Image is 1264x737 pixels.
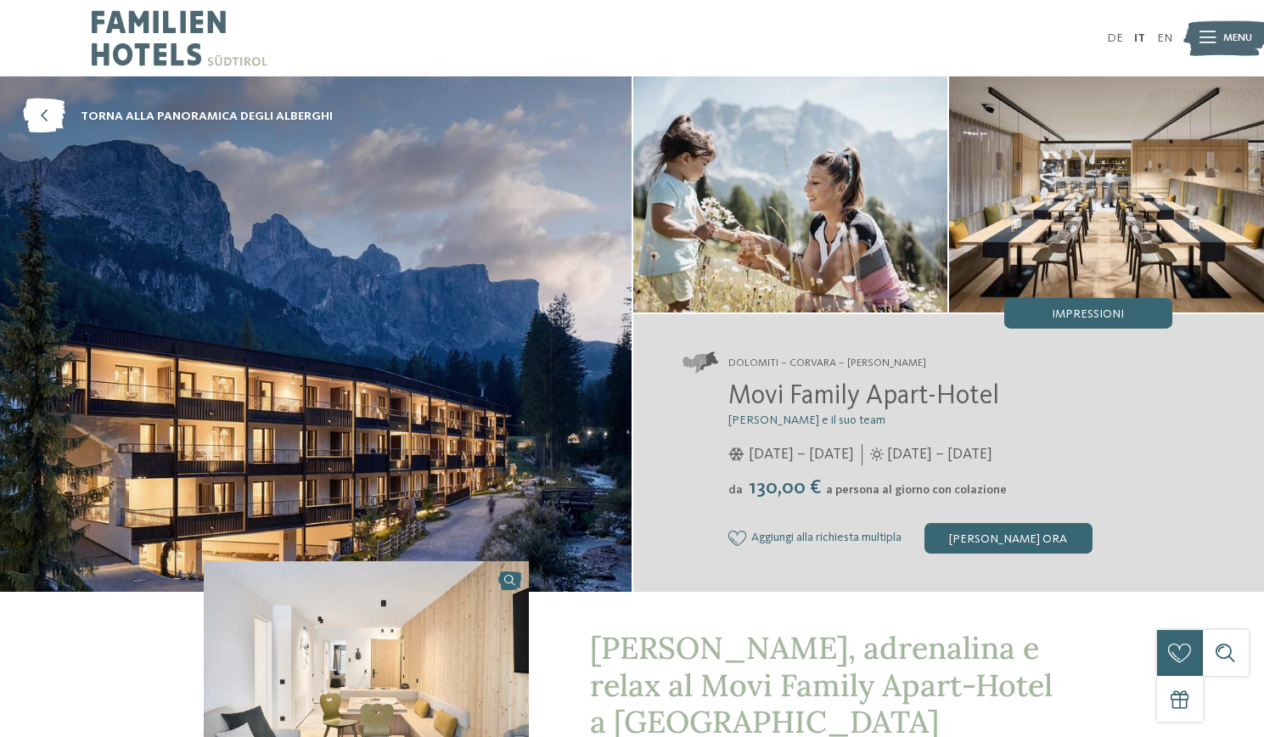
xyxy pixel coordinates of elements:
span: 130,00 € [744,478,824,498]
img: Una stupenda vacanza in famiglia a Corvara [633,76,948,312]
a: EN [1157,32,1172,44]
img: Una stupenda vacanza in famiglia a Corvara [949,76,1264,312]
span: Menu [1223,31,1252,46]
span: Movi Family Apart-Hotel [728,383,999,410]
a: IT [1134,32,1145,44]
span: Dolomiti – Corvara – [PERSON_NAME] [728,356,926,371]
span: da [728,484,743,496]
a: DE [1107,32,1123,44]
span: [DATE] – [DATE] [749,444,854,465]
div: [PERSON_NAME] ora [924,523,1093,554]
span: a persona al giorno con colazione [826,484,1007,496]
i: Orari d'apertura inverno [728,447,744,461]
a: torna alla panoramica degli alberghi [23,99,333,134]
span: [DATE] – [DATE] [887,444,992,465]
i: Orari d'apertura estate [870,447,884,461]
span: Impressioni [1052,308,1124,320]
span: Aggiungi alla richiesta multipla [751,532,902,545]
span: torna alla panoramica degli alberghi [81,108,333,125]
span: [PERSON_NAME] e il suo team [728,414,885,426]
